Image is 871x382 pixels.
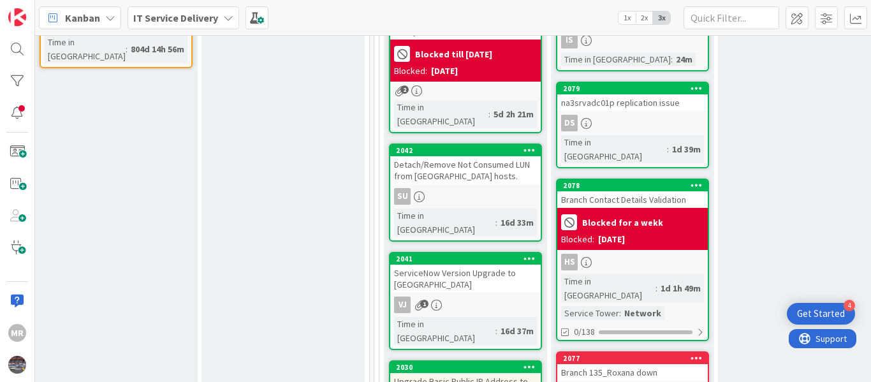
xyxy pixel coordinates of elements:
div: 2030 [390,362,541,373]
div: 2042 [390,145,541,156]
div: VJ [390,297,541,313]
b: Blocked for a wekk [582,218,663,227]
b: IT Service Delivery [133,11,218,24]
div: DS [561,115,578,131]
div: SU [390,188,541,205]
div: Get Started [797,307,845,320]
input: Quick Filter... [684,6,779,29]
div: Blocked: [394,64,427,78]
div: Time in [GEOGRAPHIC_DATA] [45,35,126,63]
div: Is [561,32,578,48]
div: na3srvadc01p replication issue [557,94,708,111]
div: 1d 1h 49m [657,281,704,295]
div: DS [557,115,708,131]
div: Service Tower [561,306,619,320]
div: 2041 [390,253,541,265]
div: Time in [GEOGRAPHIC_DATA] [394,209,495,237]
div: 16d 33m [497,216,537,230]
b: Blocked till [DATE] [415,50,492,59]
div: Branch Contact Details Validation [557,191,708,208]
div: ServiceNow Version Upgrade to [GEOGRAPHIC_DATA] [390,265,541,293]
span: : [495,324,497,338]
div: 2042 [396,146,541,155]
div: SU [394,188,411,205]
div: Time in [GEOGRAPHIC_DATA] [561,52,671,66]
div: Network [621,306,664,320]
span: : [495,216,497,230]
div: HS [561,254,578,270]
div: 24m [673,52,696,66]
div: [DATE] [431,64,458,78]
div: Open Get Started checklist, remaining modules: 4 [787,303,855,325]
div: MR [8,324,26,342]
span: : [667,142,669,156]
img: avatar [8,356,26,374]
img: Visit kanbanzone.com [8,8,26,26]
div: HS [557,254,708,270]
div: 2042Detach/Remove Not Consumed LUN from [GEOGRAPHIC_DATA] hosts. [390,145,541,184]
div: Branch 135_Roxana down [557,364,708,381]
span: : [488,107,490,121]
div: Time in [GEOGRAPHIC_DATA] [394,317,495,345]
div: 2077 [563,354,708,363]
div: 804d 14h 56m [128,42,187,56]
span: Support [27,2,58,17]
div: 2079na3srvadc01p replication issue [557,83,708,111]
span: : [126,42,128,56]
span: : [655,281,657,295]
div: 2078 [563,181,708,190]
div: 16d 37m [497,324,537,338]
div: 2077Branch 135_Roxana down [557,353,708,381]
div: 2041ServiceNow Version Upgrade to [GEOGRAPHIC_DATA] [390,253,541,293]
div: Time in [GEOGRAPHIC_DATA] [394,100,488,128]
span: 3x [653,11,670,24]
div: Is [557,32,708,48]
div: 2077 [557,353,708,364]
div: [DATE] [598,233,625,246]
div: 2041 [396,254,541,263]
span: Kanban [65,10,100,26]
div: 2079 [563,84,708,93]
div: Time in [GEOGRAPHIC_DATA] [561,274,655,302]
span: 2x [636,11,653,24]
div: 2078Branch Contact Details Validation [557,180,708,208]
div: 2079 [557,83,708,94]
div: Blocked: [561,233,594,246]
span: 0/138 [574,325,595,339]
div: Time in [GEOGRAPHIC_DATA] [561,135,667,163]
div: 2078 [557,180,708,191]
div: 4 [844,300,855,311]
span: : [671,52,673,66]
div: 5d 2h 21m [490,107,537,121]
div: VJ [394,297,411,313]
span: 2 [400,85,409,94]
div: 1d 39m [669,142,704,156]
span: : [619,306,621,320]
span: 1 [420,300,428,308]
span: 1x [618,11,636,24]
div: 2030 [396,363,541,372]
div: Detach/Remove Not Consumed LUN from [GEOGRAPHIC_DATA] hosts. [390,156,541,184]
